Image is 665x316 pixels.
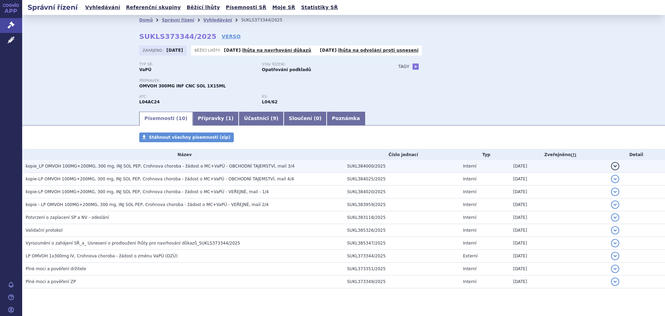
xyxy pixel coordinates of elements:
a: Referenční skupiny [124,3,183,12]
span: kopie - LP OMVOH 100MG+200MG, 300 mg, INJ SOL PEP, Crohnova choroba - žádost o MC+VaPÚ - VEŘEJNÉ,... [26,202,268,207]
span: kopie_LP OMVOH 100MG+200MG, 300 mg, INJ SOL PEP, Crohnova choroba - žádost o MC+VaPÚ - OBCHODNÍ T... [26,164,294,169]
a: Poznámka [327,112,365,126]
span: Běžící lhůty: [195,48,222,53]
span: Interní [463,228,477,233]
h3: Tagy [398,62,409,71]
p: ATC: [139,95,255,99]
span: Interní [463,241,477,246]
span: Interní [463,279,477,284]
span: Interní [463,189,477,194]
a: Moje SŘ [270,3,297,12]
span: 10 [178,116,185,121]
span: Plné moci a pověření ZP [26,279,76,284]
h2: Správní řízení [22,2,83,12]
span: Interní [463,164,477,169]
td: SUKL385326/2025 [344,224,460,237]
span: Zahájeno: [143,48,165,53]
span: Plné moci a pověření držitele [26,266,86,271]
td: [DATE] [509,173,608,186]
td: [DATE] [509,198,608,211]
p: Typ SŘ: [139,62,255,67]
td: [DATE] [509,250,608,263]
th: Detail [608,150,665,160]
a: Přípravky (1) [193,112,239,126]
p: Přípravek: [139,79,384,83]
td: [DATE] [509,275,608,288]
strong: [DATE] [167,48,183,53]
th: Číslo jednací [344,150,460,160]
span: Validační protokol [26,228,63,233]
strong: mirikizumab [262,100,277,104]
a: Stáhnout všechny písemnosti (zip) [139,133,234,142]
a: Účastníci (9) [239,112,283,126]
th: Typ [460,150,510,160]
p: Stav řízení: [262,62,378,67]
th: Název [22,150,344,160]
a: Vyhledávání [203,18,232,23]
a: Domů [139,18,153,23]
abbr: (?) [571,153,576,157]
td: SUKL384020/2025 [344,186,460,198]
span: OMVOH 300MG INF CNC SOL 1X15ML [139,84,226,88]
a: VERSO [222,33,241,40]
th: Zveřejněno [509,150,608,160]
td: [DATE] [509,224,608,237]
span: kopie-LP OMVOH 100MG+200MG, 300 mg, INJ SOL PEP, Crohnova choroba - žádost o MC+VaPÚ - VEŘEJNÉ, m... [26,189,269,194]
strong: [DATE] [320,48,337,53]
td: [DATE] [509,263,608,275]
td: [DATE] [509,237,608,250]
button: detail [611,277,619,286]
li: SUKLS373344/2025 [241,15,291,25]
a: + [413,63,419,70]
td: SUKL383959/2025 [344,198,460,211]
button: detail [611,252,619,260]
p: - [224,48,311,53]
span: 9 [273,116,276,121]
button: detail [611,188,619,196]
span: Interní [463,266,477,271]
span: 1 [228,116,231,121]
span: Vyrozumění o zahájení SŘ_a_ Usnesení o prodloužení lhůty pro navrhování důkazů_SUKLS373344/2025 [26,241,240,246]
strong: Opatřování podkladů [262,67,311,72]
button: detail [611,265,619,273]
a: Vyhledávání [83,3,122,12]
button: detail [611,200,619,209]
p: - [320,48,419,53]
span: Externí [463,254,478,258]
td: [DATE] [509,160,608,173]
td: [DATE] [509,186,608,198]
button: detail [611,226,619,234]
td: [DATE] [509,211,608,224]
span: Interní [463,177,477,181]
strong: VaPÚ [139,67,151,72]
span: Stáhnout všechny písemnosti (zip) [149,135,230,140]
span: Potvrzení o zaplacení SP a NV - odeslání [26,215,109,220]
a: Správní řízení [162,18,194,23]
td: SUKL385347/2025 [344,237,460,250]
td: SUKL384025/2025 [344,173,460,186]
span: Interní [463,202,477,207]
span: LP OMVOH 1x300mg IV, Crohnova choroba - žádost o změnu VaPÚ (DZÚ) [26,254,178,258]
span: Interní [463,215,477,220]
button: detail [611,175,619,183]
td: SUKL373351/2025 [344,263,460,275]
p: RS: [262,95,378,99]
a: Sloučení (0) [284,112,327,126]
button: detail [611,162,619,170]
a: Písemnosti SŘ [224,3,268,12]
td: SUKL373349/2025 [344,275,460,288]
button: detail [611,239,619,247]
a: lhůta na navrhování důkazů [242,48,311,53]
strong: SUKLS373344/2025 [139,32,216,41]
a: Písemnosti (10) [139,112,193,126]
a: Běžící lhůty [185,3,222,12]
span: kopie-LP OMVOH 100MG+200MG, 300 mg, INJ SOL PEP, Crohnova choroba - žádost o MC+VaPÚ - OBCHODNÍ T... [26,177,294,181]
a: Statistiky SŘ [299,3,340,12]
button: detail [611,213,619,222]
strong: MIRIKIZUMAB [139,100,160,104]
td: SUKL383118/2025 [344,211,460,224]
a: lhůta na odvolání proti usnesení [338,48,419,53]
td: SUKL384000/2025 [344,160,460,173]
strong: [DATE] [224,48,241,53]
span: 0 [316,116,319,121]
